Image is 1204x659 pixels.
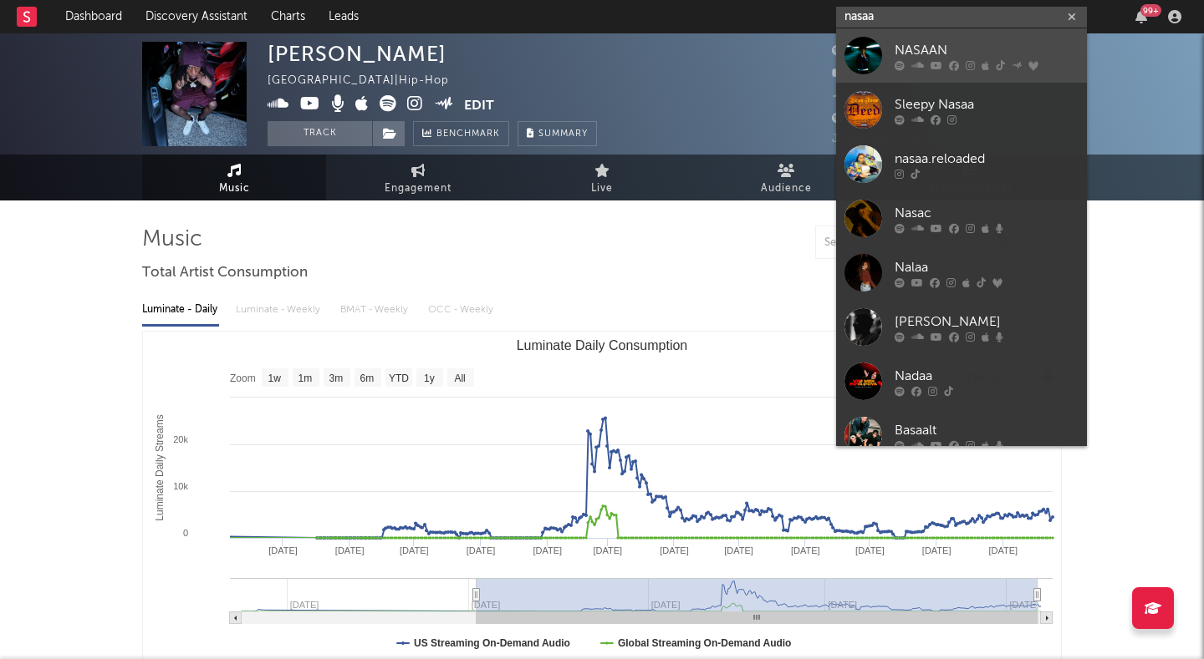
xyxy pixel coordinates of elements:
text: 10k [173,481,188,491]
span: Total Artist Consumption [142,263,308,283]
a: Audience [694,155,878,200]
text: [DATE] [593,545,622,555]
a: Nadaa [836,354,1087,408]
span: Engagement [385,179,451,199]
a: Benchmark [413,121,509,146]
div: 99 + [1140,4,1161,17]
a: Sleepy Nasaa [836,83,1087,137]
a: [PERSON_NAME] [836,300,1087,354]
div: Nalaa [895,257,1079,277]
a: Live [510,155,694,200]
a: Engagement [326,155,510,200]
text: [DATE] [724,545,753,555]
text: [DATE] [400,545,429,555]
a: Music [142,155,326,200]
div: Nadaa [895,366,1079,386]
input: Search by song name or URL [816,236,992,250]
text: Luminate Daily Streams [154,414,166,520]
text: [DATE] [335,545,365,555]
text: [DATE] [467,545,496,555]
span: 207 [832,91,872,102]
button: Summary [518,121,597,146]
text: [DATE] [855,545,885,555]
a: nasaa.reloaded [836,137,1087,191]
text: 1y [424,373,435,384]
text: Zoom [230,373,256,384]
button: Track [268,121,372,146]
text: 20k [173,434,188,444]
text: [DATE] [922,545,951,555]
div: Nasac [895,203,1079,223]
span: Jump Score: 76.8 [832,134,931,144]
span: Benchmark [436,124,500,144]
a: NASAAN [836,28,1087,83]
text: US Streaming On-Demand Audio [414,637,570,649]
a: Nalaa [836,246,1087,300]
text: [DATE] [660,545,689,555]
text: [DATE] [989,545,1018,555]
span: Music [219,179,250,199]
text: 1m [298,373,313,384]
div: [PERSON_NAME] [895,312,1079,332]
text: [DATE] [791,545,820,555]
text: 1w [268,373,282,384]
text: 0 [183,528,188,538]
div: nasaa.reloaded [895,149,1079,169]
button: 99+ [1135,10,1147,23]
a: Basaalt [836,408,1087,463]
text: YTD [389,373,409,384]
div: Basaalt [895,420,1079,440]
span: Live [591,179,613,199]
span: 5,520 [832,68,882,79]
text: Luminate Daily Consumption [517,338,688,352]
a: Nasac [836,191,1087,246]
span: Summary [538,129,588,139]
div: Luminate - Daily [142,296,219,324]
span: 58,187 Monthly Listeners [832,114,991,124]
text: [DATE] [533,545,562,555]
text: 3m [329,373,344,384]
text: Global Streaming On-Demand Audio [618,637,792,649]
text: [DATE] [268,545,298,555]
div: [PERSON_NAME] [268,42,446,66]
div: NASAAN [895,40,1079,60]
div: [GEOGRAPHIC_DATA] | Hip-Hop [268,71,468,91]
span: 4,608 [832,46,885,57]
input: Search for artists [836,7,1087,28]
div: Sleepy Nasaa [895,94,1079,114]
button: Edit [464,95,494,116]
text: 6m [360,373,375,384]
span: Audience [761,179,812,199]
text: All [454,373,465,384]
